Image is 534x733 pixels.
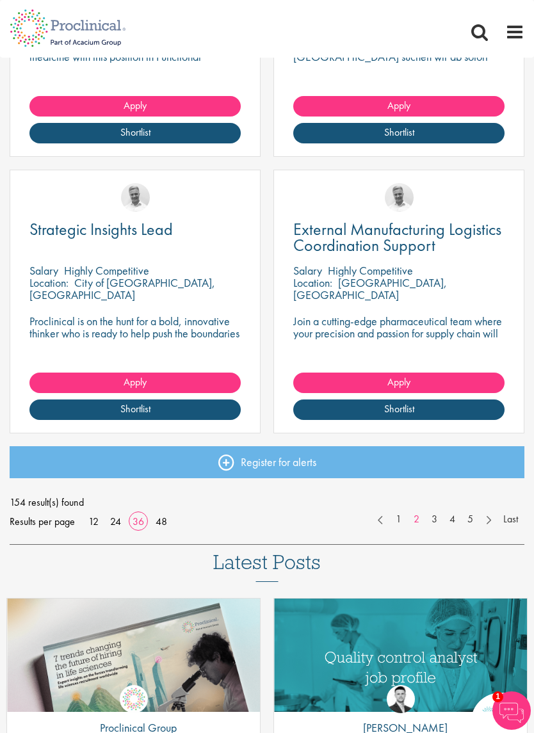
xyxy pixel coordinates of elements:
[29,275,215,302] p: City of [GEOGRAPHIC_DATA], [GEOGRAPHIC_DATA]
[389,512,408,527] a: 1
[124,375,147,389] span: Apply
[29,315,241,364] p: Proclinical is on the hunt for a bold, innovative thinker who is ready to help push the boundarie...
[293,96,505,117] a: Apply
[293,275,447,302] p: [GEOGRAPHIC_DATA], [GEOGRAPHIC_DATA]
[128,515,149,528] a: 36
[29,399,241,420] a: Shortlist
[151,515,172,528] a: 48
[213,551,321,582] h3: Latest Posts
[407,512,426,527] a: 2
[293,373,505,393] a: Apply
[328,263,413,278] p: Highly Competitive
[293,218,501,256] span: External Manufacturing Logistics Coordination Support
[387,375,410,389] span: Apply
[29,222,241,238] a: Strategic Insights Lead
[274,599,527,712] a: Link to a post
[385,183,414,212] img: Joshua Bye
[293,263,322,278] span: Salary
[29,218,173,240] span: Strategic Insights Lead
[106,515,125,528] a: 24
[7,599,260,712] a: Link to a post
[29,123,241,143] a: Shortlist
[10,446,524,478] a: Register for alerts
[84,515,103,528] a: 12
[121,183,150,212] img: Joshua Bye
[10,512,75,531] span: Results per page
[120,685,148,713] img: Proclinical Group
[492,691,503,702] span: 1
[492,691,531,730] img: Chatbot
[293,222,505,254] a: External Manufacturing Logistics Coordination Support
[29,373,241,393] a: Apply
[387,99,410,112] span: Apply
[64,263,149,278] p: Highly Competitive
[293,275,332,290] span: Location:
[497,512,524,527] a: Last
[293,399,505,420] a: Shortlist
[29,263,58,278] span: Salary
[443,512,462,527] a: 4
[293,123,505,143] a: Shortlist
[29,275,69,290] span: Location:
[274,599,527,730] img: quality control analyst job profile
[293,315,505,351] p: Join a cutting-edge pharmaceutical team where your precision and passion for supply chain will he...
[10,493,524,512] span: 154 result(s) found
[425,512,444,527] a: 3
[461,512,480,527] a: 5
[387,685,415,713] img: Joshua Godden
